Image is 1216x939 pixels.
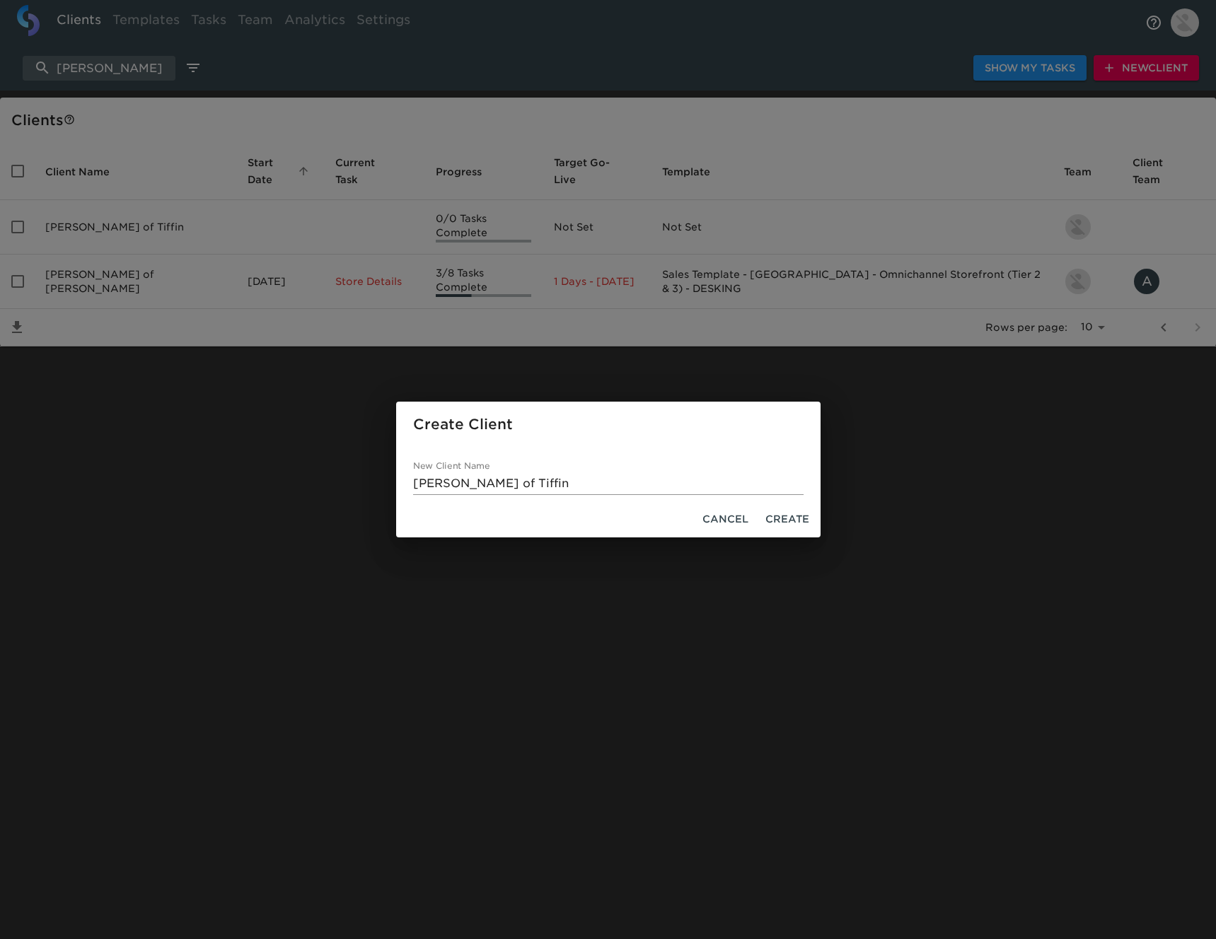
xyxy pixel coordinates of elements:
span: Create [765,511,809,528]
span: Cancel [702,511,748,528]
button: Cancel [697,506,754,532]
label: New Client Name [413,462,490,470]
button: Create [760,506,815,532]
h2: Create Client [413,413,804,436]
